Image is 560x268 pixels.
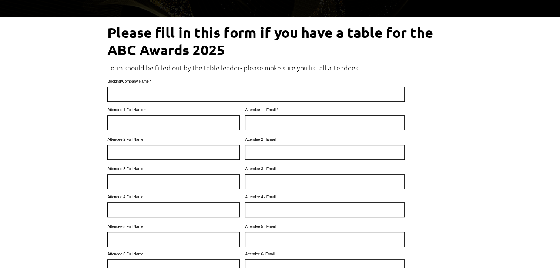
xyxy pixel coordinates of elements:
label: Attendee 6- Email [245,252,405,256]
label: Attendee 5 Full Name [107,225,240,229]
span: Form should be filled out by the table leader- please make sure you list all attendees. [107,63,360,72]
label: Attendee 6 Full Name [107,252,240,256]
label: Attendee 5 - Email [245,225,405,229]
label: Booking/Company Name [107,80,405,83]
label: Attendee 4 Full Name [107,195,240,199]
label: Attendee 3 Full Name [107,167,240,171]
label: Attendee 3 - Email [245,167,405,171]
label: Attendee 1 Full Name [107,108,240,112]
label: Attendee 2 Full Name [107,138,240,142]
label: Attendee 4 - Email [245,195,405,199]
span: Please fill in this form if you have a table for the ABC Awards 2025 [107,24,433,58]
label: Attendee 2 - Email [245,138,405,142]
label: Attendee 1 - Email [245,108,405,112]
